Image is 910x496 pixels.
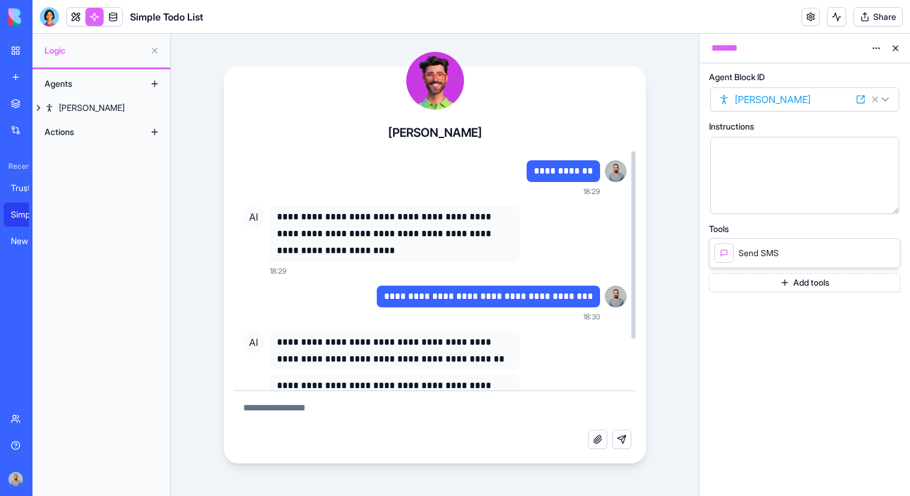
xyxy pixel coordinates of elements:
[243,206,265,228] span: AI
[11,209,45,221] div: Simple Todo List
[243,331,265,353] span: AI
[4,176,52,200] a: Trust Center
[4,162,29,171] span: Recent
[388,124,482,141] h4: [PERSON_NAME]
[709,225,729,233] span: Tools
[45,45,145,57] span: Logic
[130,10,203,24] h1: Simple Todo List
[8,472,23,486] img: image_123650291_bsq8ao.jpg
[8,8,83,25] img: logo
[39,74,135,93] div: Agents
[853,7,903,27] button: Share
[709,73,765,81] span: Agent Block ID
[11,235,45,247] div: New App
[4,202,52,227] a: Simple Todo List
[59,102,125,114] div: [PERSON_NAME]
[709,122,754,131] span: Instructions
[583,312,600,322] span: 18:30
[738,247,779,259] span: Send SMS
[11,182,45,194] div: Trust Center
[32,98,170,118] a: [PERSON_NAME]
[583,187,600,196] span: 18:29
[605,160,627,182] img: image_123650291_bsq8ao.jpg
[605,286,627,307] img: image_123650291_bsq8ao.jpg
[270,266,286,276] span: 18:29
[39,122,135,142] div: Actions
[4,229,52,253] a: New App
[709,273,900,292] button: Add tools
